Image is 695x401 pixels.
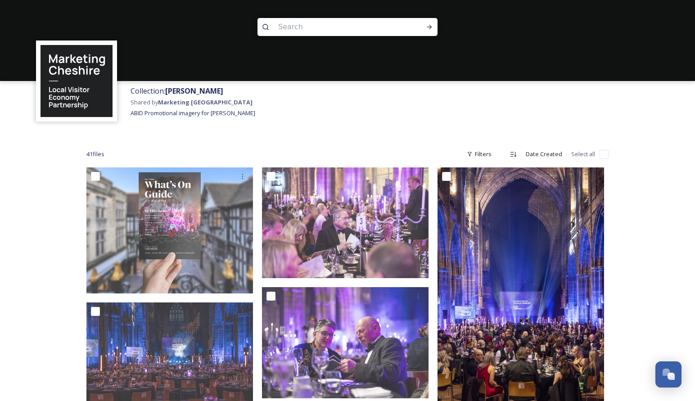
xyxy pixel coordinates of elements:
div: Date Created [521,145,567,163]
img: Press 005.JPG [262,287,429,398]
span: Shared by [131,98,253,106]
span: Select all [571,150,595,158]
img: MC-Logo-01.svg [41,45,113,117]
strong: Marketing [GEOGRAPHIC_DATA] [158,98,253,106]
strong: [PERSON_NAME] [165,86,223,96]
span: Collection: [131,86,223,96]
input: Search [274,17,397,37]
button: Open Chat [655,361,681,387]
div: Filters [462,145,496,163]
img: Event _45.JPG [262,167,429,278]
span: 41 file s [86,150,104,158]
span: ABID Promotional imagery for [PERSON_NAME] [131,109,255,117]
img: Whats On Mock.jpg [86,167,253,293]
